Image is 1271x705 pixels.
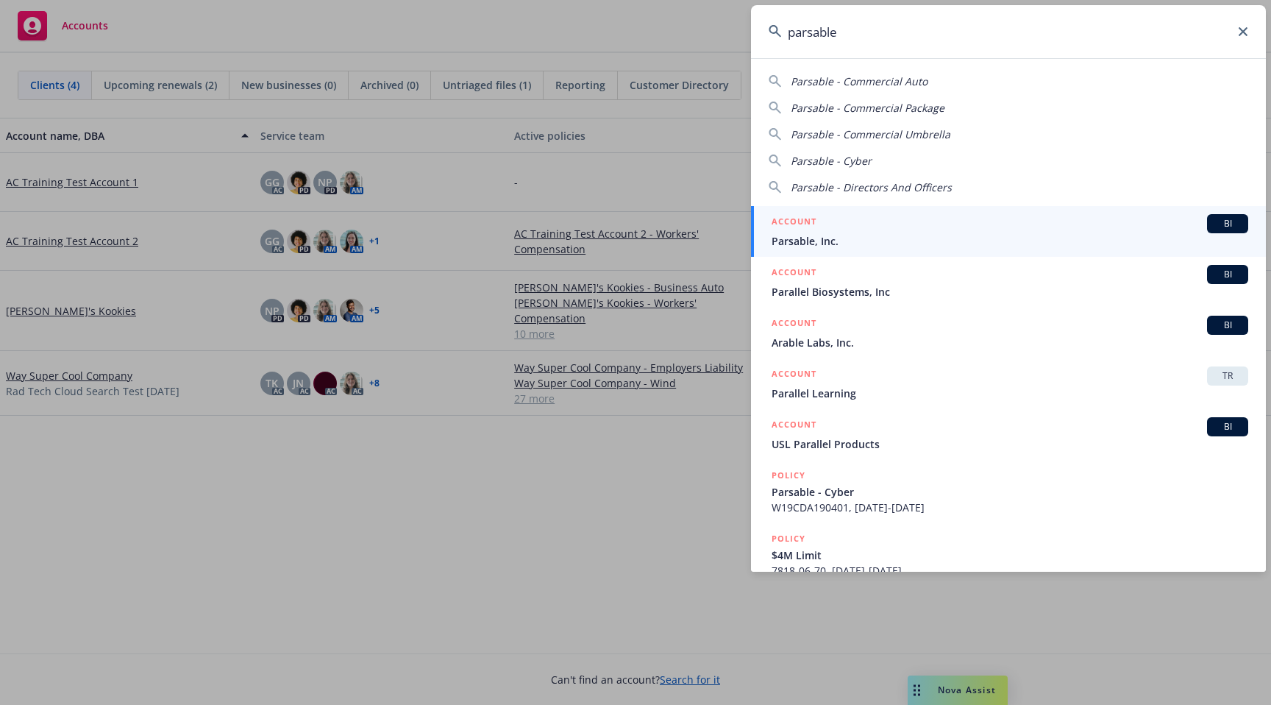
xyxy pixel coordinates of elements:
[772,316,816,333] h5: ACCOUNT
[751,409,1266,460] a: ACCOUNTBIUSL Parallel Products
[772,386,1248,401] span: Parallel Learning
[772,284,1248,300] span: Parallel Biosystems, Inc
[772,548,1248,563] span: $4M Limit
[1213,420,1242,433] span: BI
[772,531,805,546] h5: POLICY
[772,233,1248,249] span: Parsable, Inc.
[751,5,1266,58] input: Search...
[772,366,816,384] h5: ACCOUNT
[772,500,1248,515] span: W19CDA190401, [DATE]-[DATE]
[772,484,1248,500] span: Parsable - Cyber
[791,127,950,141] span: Parsable - Commercial Umbrella
[772,214,816,232] h5: ACCOUNT
[772,436,1248,452] span: USL Parallel Products
[772,417,816,435] h5: ACCOUNT
[1213,217,1242,230] span: BI
[772,265,816,283] h5: ACCOUNT
[751,308,1266,358] a: ACCOUNTBIArable Labs, Inc.
[791,180,952,194] span: Parsable - Directors And Officers
[751,460,1266,523] a: POLICYParsable - CyberW19CDA190401, [DATE]-[DATE]
[1213,319,1242,332] span: BI
[791,74,928,88] span: Parsable - Commercial Auto
[791,101,944,115] span: Parsable - Commercial Package
[772,563,1248,578] span: 7818-06-70, [DATE]-[DATE]
[772,335,1248,350] span: Arable Labs, Inc.
[1213,369,1242,383] span: TR
[751,523,1266,587] a: POLICY$4M Limit7818-06-70, [DATE]-[DATE]
[772,468,805,483] h5: POLICY
[751,358,1266,409] a: ACCOUNTTRParallel Learning
[791,154,872,168] span: Parsable - Cyber
[751,257,1266,308] a: ACCOUNTBIParallel Biosystems, Inc
[1213,268,1242,281] span: BI
[751,206,1266,257] a: ACCOUNTBIParsable, Inc.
